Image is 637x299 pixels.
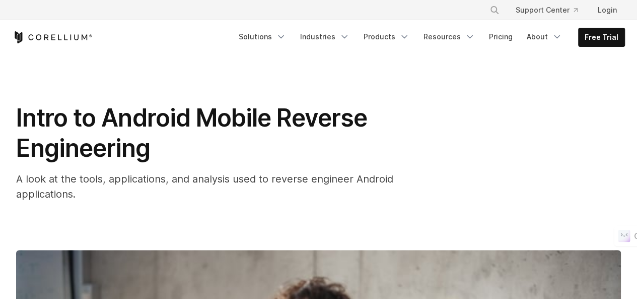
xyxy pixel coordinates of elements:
a: Free Trial [579,28,624,46]
button: Search [485,1,504,19]
a: About [521,28,568,46]
a: Industries [294,28,356,46]
a: Resources [417,28,481,46]
a: Corellium Home [13,31,93,43]
a: Pricing [483,28,519,46]
a: Login [590,1,625,19]
a: Solutions [233,28,292,46]
span: A look at the tools, applications, and analysis used to reverse engineer Android applications. [16,173,393,200]
a: Products [358,28,415,46]
a: Support Center [508,1,586,19]
div: Navigation Menu [233,28,625,47]
div: Navigation Menu [477,1,625,19]
span: Intro to Android Mobile Reverse Engineering [16,103,367,163]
